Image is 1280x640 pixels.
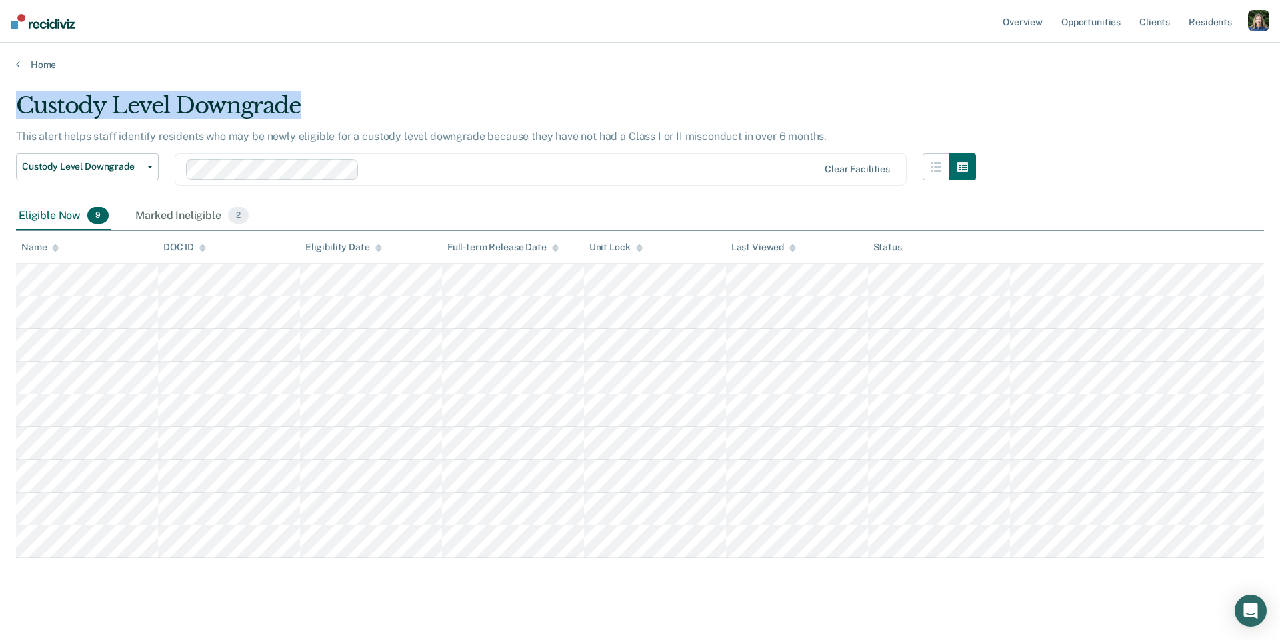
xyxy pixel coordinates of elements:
span: 9 [87,207,109,224]
div: Last Viewed [731,242,796,253]
div: Clear facilities [825,164,890,175]
div: Custody Level Downgrade [16,92,976,130]
a: Home [16,59,1264,71]
div: DOC ID [163,242,206,253]
div: Unit Lock [589,242,643,253]
div: Marked Ineligible2 [133,202,251,231]
span: Custody Level Downgrade [22,161,142,172]
div: Status [873,242,902,253]
img: Recidiviz [11,14,75,29]
p: This alert helps staff identify residents who may be newly eligible for a custody level downgrade... [16,130,827,143]
div: Eligibility Date [305,242,382,253]
span: 2 [228,207,249,224]
div: Full-term Release Date [447,242,559,253]
div: Open Intercom Messenger [1235,595,1267,627]
div: Name [21,242,59,253]
div: Eligible Now9 [16,202,111,231]
button: Custody Level Downgrade [16,153,159,180]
